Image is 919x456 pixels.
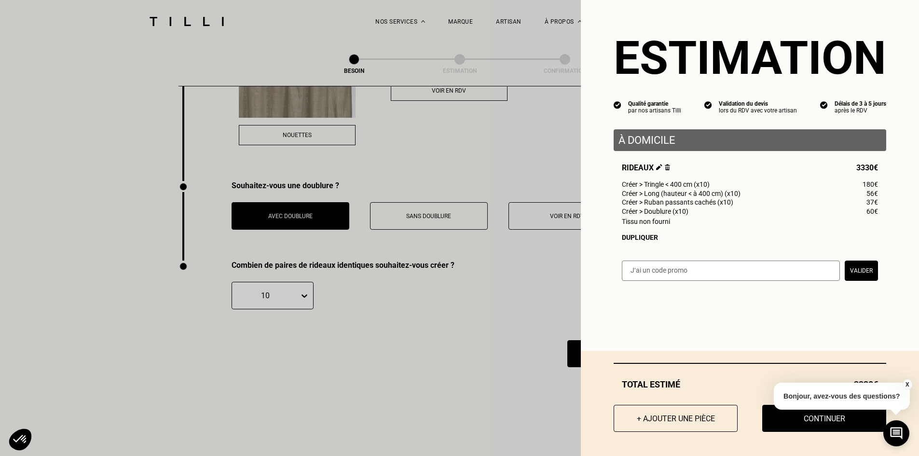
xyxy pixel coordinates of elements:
section: Estimation [614,31,886,85]
span: Rideaux [622,163,670,172]
span: 180€ [863,180,878,188]
div: Total estimé [614,379,886,389]
span: Créer > Doublure (x10) [622,207,688,215]
button: Valider [845,261,878,281]
p: Bonjour, avez-vous des questions? [774,383,910,410]
button: Continuer [762,405,886,432]
span: Créer > Ruban passants cachés (x10) [622,198,733,206]
img: Éditer [656,164,662,170]
div: Dupliquer [622,234,878,241]
img: icon list info [820,100,828,109]
div: lors du RDV avec votre artisan [719,107,797,114]
div: par nos artisans Tilli [628,107,681,114]
div: Délais de 3 à 5 jours [835,100,886,107]
img: icon list info [704,100,712,109]
button: X [902,379,912,390]
img: icon list info [614,100,621,109]
button: + Ajouter une pièce [614,405,738,432]
span: 60€ [866,207,878,215]
span: Tissu non fourni [622,218,670,225]
p: À domicile [618,134,881,146]
span: 56€ [866,190,878,197]
div: Validation du devis [719,100,797,107]
input: J‘ai un code promo [622,261,840,281]
div: après le RDV [835,107,886,114]
span: Créer > Long (hauteur < à 400 cm) (x10) [622,190,741,197]
span: 37€ [866,198,878,206]
span: 3330€ [856,163,878,172]
img: Supprimer [665,164,670,170]
div: Qualité garantie [628,100,681,107]
span: Créer > Tringle < 400 cm (x10) [622,180,710,188]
